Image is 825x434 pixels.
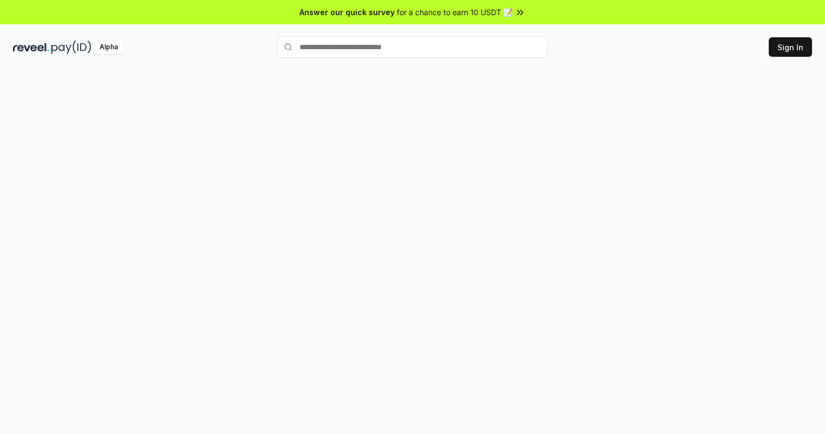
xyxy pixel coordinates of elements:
span: for a chance to earn 10 USDT 📝 [397,6,513,18]
img: pay_id [51,41,91,54]
div: Alpha [94,41,124,54]
span: Answer our quick survey [300,6,395,18]
img: reveel_dark [13,41,49,54]
button: Sign In [769,37,812,57]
